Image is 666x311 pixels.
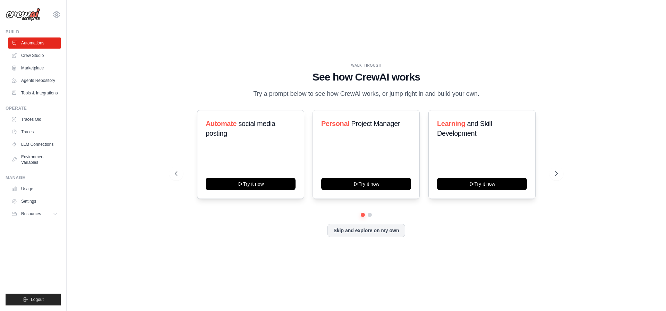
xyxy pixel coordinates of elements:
a: Environment Variables [8,151,61,168]
a: Crew Studio [8,50,61,61]
button: Try it now [321,178,411,190]
div: Build [6,29,61,35]
iframe: Chat Widget [631,278,666,311]
span: Personal [321,120,349,127]
h1: See how CrewAI works [175,71,558,83]
a: Settings [8,196,61,207]
span: Learning [437,120,465,127]
div: WALKTHROUGH [175,63,558,68]
div: Manage [6,175,61,180]
span: and Skill Development [437,120,492,137]
button: Skip and explore on my own [327,224,405,237]
div: Operate [6,106,61,111]
span: Logout [31,297,44,302]
p: Try a prompt below to see how CrewAI works, or jump right in and build your own. [250,89,483,99]
a: LLM Connections [8,139,61,150]
img: Logo [6,8,40,21]
a: Traces Old [8,114,61,125]
span: Automate [206,120,237,127]
span: Project Manager [351,120,400,127]
button: Resources [8,208,61,219]
span: social media posting [206,120,275,137]
a: Agents Repository [8,75,61,86]
button: Try it now [437,178,527,190]
a: Tools & Integrations [8,87,61,99]
button: Logout [6,294,61,305]
a: Traces [8,126,61,137]
button: Try it now [206,178,296,190]
span: Resources [21,211,41,217]
a: Usage [8,183,61,194]
a: Automations [8,37,61,49]
a: Marketplace [8,62,61,74]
